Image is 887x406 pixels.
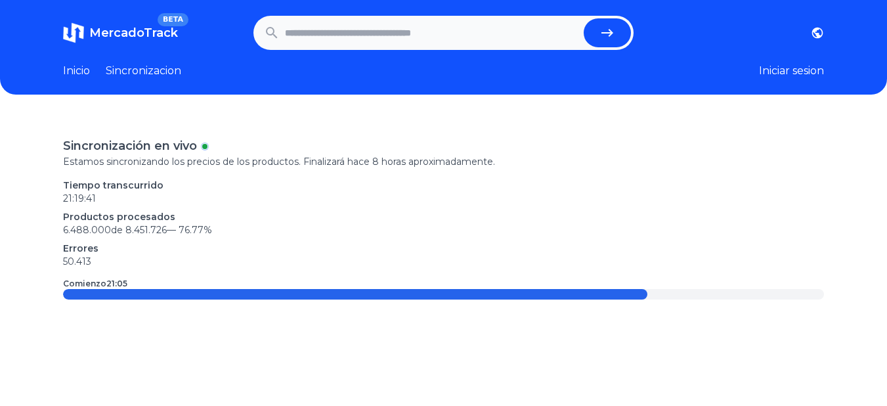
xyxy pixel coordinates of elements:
[63,242,824,255] p: Errores
[158,13,188,26] span: BETA
[63,192,96,204] time: 21:19:41
[63,179,824,192] p: Tiempo transcurrido
[63,22,84,43] img: MercadoTrack
[63,255,824,268] p: 50.413
[63,155,824,168] p: Estamos sincronizando los precios de los productos. Finalizará hace 8 horas aproximadamente.
[63,210,824,223] p: Productos procesados
[89,26,178,40] span: MercadoTrack
[759,63,824,79] button: Iniciar sesion
[63,223,824,237] p: 6.488.000 de 8.451.726 —
[106,63,181,79] a: Sincronizacion
[63,63,90,79] a: Inicio
[63,137,197,155] p: Sincronización en vivo
[106,279,127,288] time: 21:05
[63,22,178,43] a: MercadoTrackBETA
[179,224,212,236] span: 76.77 %
[63,279,127,289] p: Comienzo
